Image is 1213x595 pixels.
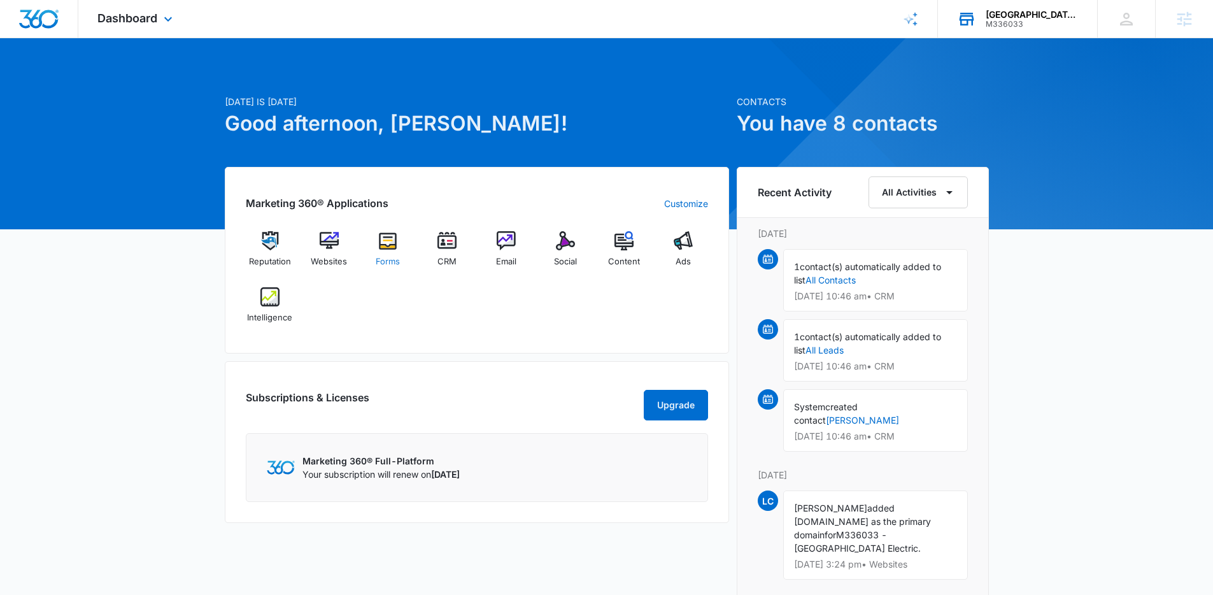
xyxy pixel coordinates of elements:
span: for [825,529,836,540]
a: All Contacts [805,275,856,285]
h6: Recent Activity [758,185,832,200]
img: Marketing 360 Logo [267,461,295,474]
a: Forms [364,231,413,277]
a: [PERSON_NAME] [826,415,899,426]
a: Email [482,231,531,277]
p: [DATE] 10:46 am • CRM [794,362,957,371]
a: Social [541,231,590,277]
span: Intelligence [247,312,292,324]
div: account id [986,20,1079,29]
span: created contact [794,401,858,426]
span: System [794,401,825,412]
span: Email [496,255,516,268]
div: account name [986,10,1079,20]
a: Ads [659,231,708,277]
span: Websites [311,255,347,268]
span: Content [608,255,640,268]
span: LC [758,491,778,511]
a: Reputation [246,231,295,277]
span: Dashboard [97,11,157,25]
a: Websites [304,231,353,277]
a: Customize [664,197,708,210]
span: Reputation [249,255,291,268]
a: All Leads [805,345,844,355]
h1: You have 8 contacts [737,108,989,139]
a: CRM [423,231,472,277]
p: Marketing 360® Full-Platform [302,454,460,468]
p: [DATE] is [DATE] [225,95,729,108]
h2: Subscriptions & Licenses [246,390,369,415]
p: [DATE] [758,227,968,240]
span: 1 [794,331,800,342]
h1: Good afternoon, [PERSON_NAME]! [225,108,729,139]
span: Social [554,255,577,268]
span: Ads [676,255,691,268]
a: Content [600,231,649,277]
span: added [DOMAIN_NAME] as the primary domain [794,503,931,540]
p: [DATE] 10:46 am • CRM [794,432,957,441]
p: [DATE] 3:24 pm • Websites [794,560,957,569]
a: Intelligence [246,287,295,333]
span: CRM [437,255,457,268]
p: [DATE] [758,468,968,482]
span: [DATE] [431,469,460,480]
p: [DATE] 10:46 am • CRM [794,292,957,301]
button: Upgrade [644,390,708,420]
p: Contacts [737,95,989,108]
button: All Activities [869,176,968,208]
span: contact(s) automatically added to list [794,331,941,355]
span: 1 [794,261,800,272]
span: [PERSON_NAME] [794,503,867,513]
span: M336033 - [GEOGRAPHIC_DATA] Electric. [794,529,921,554]
span: contact(s) automatically added to list [794,261,941,285]
h2: Marketing 360® Applications [246,196,388,211]
p: Your subscription will renew on [302,468,460,481]
span: Forms [376,255,400,268]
